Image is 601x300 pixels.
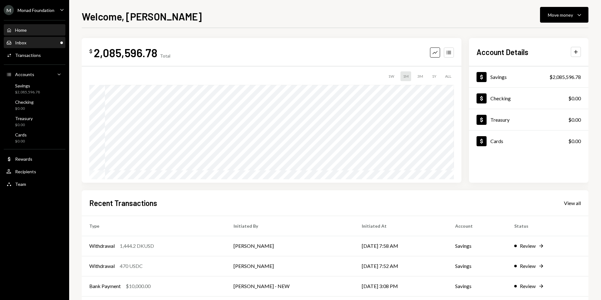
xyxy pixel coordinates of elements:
[4,69,65,80] a: Accounts
[18,8,54,13] div: Monad Foundation
[4,5,14,15] div: M
[4,81,65,96] a: Savings$2,085,596.78
[490,117,510,123] div: Treasury
[15,40,26,45] div: Inbox
[520,242,536,250] div: Review
[15,99,34,105] div: Checking
[89,282,121,290] div: Bank Payment
[4,166,65,177] a: Recipients
[15,181,26,187] div: Team
[82,10,202,23] h1: Welcome, [PERSON_NAME]
[469,66,588,87] a: Savings$2,085,596.78
[4,178,65,190] a: Team
[15,53,41,58] div: Transactions
[520,262,536,270] div: Review
[15,132,27,137] div: Cards
[354,256,447,276] td: [DATE] 7:52 AM
[4,24,65,36] a: Home
[490,95,511,101] div: Checking
[415,71,426,81] div: 3M
[126,282,151,290] div: $10,000.00
[4,97,65,113] a: Checking$0.00
[15,169,36,174] div: Recipients
[429,71,439,81] div: 1Y
[226,216,354,236] th: Initiated By
[564,199,581,206] a: View all
[226,236,354,256] td: [PERSON_NAME]
[490,74,507,80] div: Savings
[15,106,34,111] div: $0.00
[15,116,33,121] div: Treasury
[469,88,588,109] a: Checking$0.00
[548,12,573,18] div: Move money
[448,236,507,256] td: Savings
[4,49,65,61] a: Transactions
[160,53,170,58] div: Total
[386,71,397,81] div: 1W
[520,282,536,290] div: Review
[469,131,588,152] a: Cards$0.00
[226,256,354,276] td: [PERSON_NAME]
[120,262,143,270] div: 470 USDC
[448,256,507,276] td: Savings
[15,156,32,162] div: Rewards
[4,153,65,164] a: Rewards
[15,139,27,144] div: $0.00
[540,7,588,23] button: Move money
[94,46,157,60] div: 2,085,596.78
[15,72,34,77] div: Accounts
[120,242,154,250] div: 1,444.2 DKUSD
[443,71,454,81] div: ALL
[564,200,581,206] div: View all
[15,122,33,128] div: $0.00
[4,37,65,48] a: Inbox
[89,48,92,54] div: $
[89,262,115,270] div: Withdrawal
[400,71,411,81] div: 1M
[226,276,354,296] td: [PERSON_NAME] - NEW
[82,216,226,236] th: Type
[15,90,40,95] div: $2,085,596.78
[89,242,115,250] div: Withdrawal
[354,276,447,296] td: [DATE] 3:08 PM
[354,236,447,256] td: [DATE] 7:58 AM
[15,83,40,88] div: Savings
[469,109,588,130] a: Treasury$0.00
[490,138,503,144] div: Cards
[4,114,65,129] a: Treasury$0.00
[448,216,507,236] th: Account
[4,130,65,145] a: Cards$0.00
[448,276,507,296] td: Savings
[568,95,581,102] div: $0.00
[89,198,157,208] h2: Recent Transactions
[507,216,588,236] th: Status
[354,216,447,236] th: Initiated At
[15,27,27,33] div: Home
[549,73,581,81] div: $2,085,596.78
[568,137,581,145] div: $0.00
[568,116,581,124] div: $0.00
[477,47,528,57] h2: Account Details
